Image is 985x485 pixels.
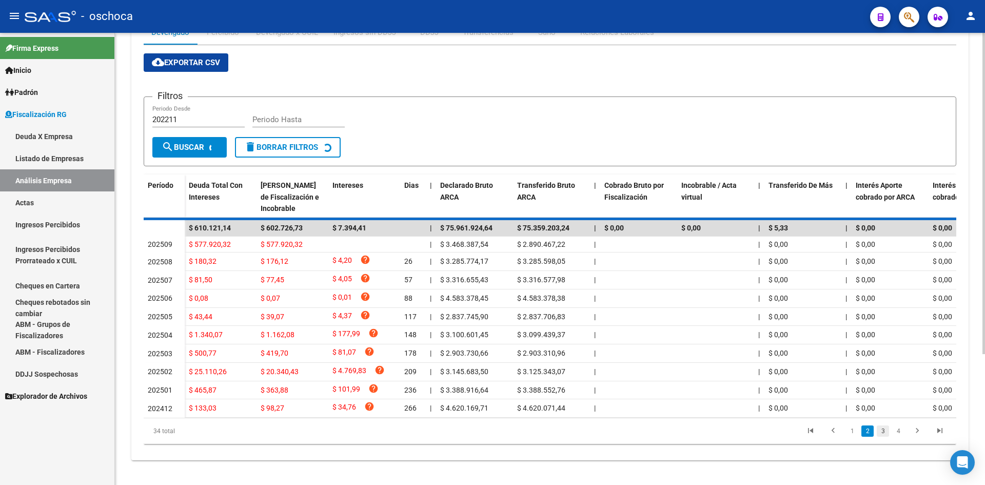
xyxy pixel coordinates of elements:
[604,181,664,201] span: Cobrado Bruto por Fiscalización
[261,404,284,412] span: $ 98,27
[856,224,875,232] span: $ 0,00
[430,331,431,339] span: |
[261,224,303,232] span: $ 602.726,73
[360,273,370,283] i: help
[856,367,875,376] span: $ 0,00
[440,313,488,321] span: $ 2.837.745,90
[933,367,952,376] span: $ 0,00
[5,391,87,402] span: Explorador de Archivos
[594,349,596,357] span: |
[404,294,412,302] span: 88
[148,350,172,358] span: 202503
[440,257,488,265] span: $ 3.285.774,17
[758,240,760,248] span: |
[517,386,565,394] span: $ 3.388.552,76
[758,257,760,265] span: |
[769,313,788,321] span: $ 0,00
[677,174,754,220] datatable-header-cell: Incobrable / Acta virtual
[933,224,952,232] span: $ 0,00
[332,328,360,342] span: $ 177,99
[950,450,975,475] div: Open Intercom Messenger
[517,349,565,357] span: $ 2.903.310,96
[594,257,596,265] span: |
[933,240,952,248] span: $ 0,00
[594,240,596,248] span: |
[440,294,488,302] span: $ 4.583.378,45
[152,89,188,103] h3: Filtros
[758,349,760,357] span: |
[856,404,875,412] span: $ 0,00
[440,386,488,394] span: $ 3.388.916,64
[440,367,488,376] span: $ 3.145.683,50
[681,181,737,201] span: Incobrable / Acta virtual
[845,181,848,189] span: |
[368,383,379,394] i: help
[430,404,431,412] span: |
[152,137,227,158] button: Buscar
[440,240,488,248] span: $ 3.468.387,54
[594,386,596,394] span: |
[845,404,847,412] span: |
[430,257,431,265] span: |
[5,43,58,54] span: Firma Express
[360,255,370,265] i: help
[404,276,412,284] span: 57
[430,240,431,248] span: |
[332,292,352,305] span: $ 0,01
[332,255,352,268] span: $ 4,20
[148,276,172,284] span: 202507
[430,181,432,189] span: |
[517,404,565,412] span: $ 4.620.071,44
[189,386,216,394] span: $ 465,87
[517,367,565,376] span: $ 3.125.343,07
[332,346,356,360] span: $ 81,07
[517,224,569,232] span: $ 75.359.203,24
[758,276,760,284] span: |
[235,137,341,158] button: Borrar Filtros
[517,294,565,302] span: $ 4.583.378,38
[769,349,788,357] span: $ 0,00
[148,294,172,302] span: 202506
[360,310,370,320] i: help
[440,331,488,339] span: $ 3.100.601,45
[594,404,596,412] span: |
[769,367,788,376] span: $ 0,00
[769,276,788,284] span: $ 0,00
[517,313,565,321] span: $ 2.837.706,83
[404,386,417,394] span: 236
[769,240,788,248] span: $ 0,00
[430,386,431,394] span: |
[604,224,624,232] span: $ 0,00
[436,174,513,220] datatable-header-cell: Declarado Bruto ARCA
[148,331,172,339] span: 202504
[933,349,952,357] span: $ 0,00
[764,174,841,220] datatable-header-cell: Transferido De Más
[244,141,257,153] mat-icon: delete
[430,294,431,302] span: |
[404,313,417,321] span: 117
[261,349,288,357] span: $ 419,70
[261,313,284,321] span: $ 39,07
[440,404,488,412] span: $ 4.620.169,71
[144,418,304,444] div: 34 total
[189,313,212,321] span: $ 43,44
[856,181,915,201] span: Interés Aporte cobrado por ARCA
[513,174,590,220] datatable-header-cell: Transferido Bruto ARCA
[400,174,426,220] datatable-header-cell: Dias
[332,310,352,324] span: $ 4,37
[364,401,375,412] i: help
[430,313,431,321] span: |
[517,331,565,339] span: $ 3.099.439,37
[81,5,133,28] span: - oschoca
[769,224,788,232] span: $ 5,33
[852,174,929,220] datatable-header-cell: Interés Aporte cobrado por ARCA
[148,367,172,376] span: 202502
[856,386,875,394] span: $ 0,00
[148,386,172,394] span: 202501
[189,367,227,376] span: $ 25.110,26
[845,386,847,394] span: |
[517,240,565,248] span: $ 2.890.467,22
[754,174,764,220] datatable-header-cell: |
[845,240,847,248] span: |
[594,294,596,302] span: |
